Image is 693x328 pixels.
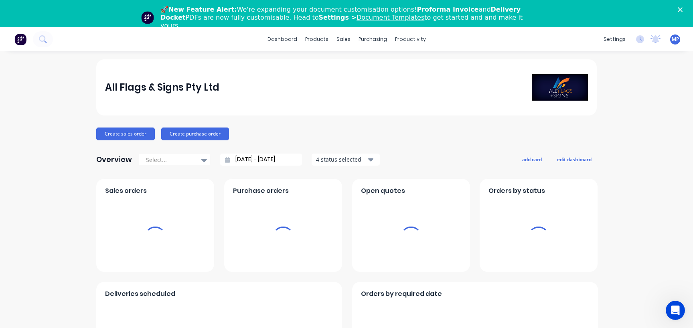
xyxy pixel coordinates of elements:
b: Proforma Invoice [417,6,478,13]
div: Close [678,7,686,12]
div: productivity [391,33,430,45]
div: products [301,33,332,45]
div: 4 status selected [316,155,367,164]
img: All Flags & Signs Pty Ltd [532,74,588,101]
b: Settings > [318,14,424,21]
b: New Feature Alert: [168,6,237,13]
button: Create purchase order [161,128,229,140]
img: Factory [14,33,26,45]
span: Deliveries scheduled [105,289,175,299]
button: add card [517,154,547,164]
div: 🚀 We're expanding your document customisation options! and PDFs are now fully customisable. Head ... [160,6,539,30]
span: Orders by status [488,186,545,196]
button: edit dashboard [552,154,597,164]
span: Open quotes [361,186,405,196]
img: Profile image for Team [141,11,154,24]
button: Create sales order [96,128,155,140]
div: sales [332,33,355,45]
div: settings [600,33,630,45]
span: Purchase orders [233,186,289,196]
div: Overview [96,152,132,168]
a: dashboard [263,33,301,45]
iframe: Intercom live chat [666,301,685,320]
button: 4 status selected [312,154,380,166]
span: Orders by required date [361,289,442,299]
div: All Flags & Signs Pty Ltd [105,79,219,95]
span: Sales orders [105,186,147,196]
div: purchasing [355,33,391,45]
b: Delivery Docket [160,6,521,21]
a: Document Templates [357,14,424,21]
span: MP [672,36,679,43]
